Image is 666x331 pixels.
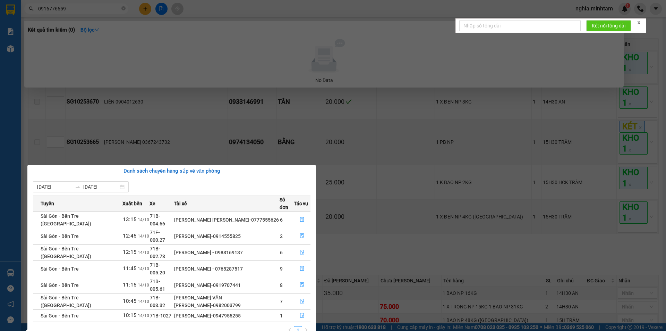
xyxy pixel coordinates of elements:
[138,266,149,271] span: 14/10
[280,313,283,318] span: 1
[174,294,279,309] div: [PERSON_NAME] VĂN [PERSON_NAME]-0982003799
[280,217,283,223] span: 6
[592,22,625,30] span: Kết nối tổng đài
[138,250,149,255] span: 14/10
[41,200,54,207] span: Tuyến
[586,20,631,31] button: Kết nối tổng đài
[150,230,165,243] span: 71F-000.27
[294,200,308,207] span: Tác vụ
[122,200,142,207] span: Xuất bến
[150,279,165,292] span: 71B-005.61
[637,20,641,25] span: close
[83,183,118,191] input: Đến ngày
[41,213,91,226] span: Sài Gòn - Bến Tre ([GEOGRAPHIC_DATA])
[150,295,165,308] span: 71B-003.32
[123,298,137,304] span: 10:45
[459,20,581,31] input: Nhập số tổng đài
[41,233,79,239] span: Sài Gòn - Bến Tre
[41,282,79,288] span: Sài Gòn - Bến Tre
[174,281,279,289] div: [PERSON_NAME]-0919707441
[174,200,187,207] span: Tài xế
[123,282,137,288] span: 11:15
[280,250,283,255] span: 6
[294,231,310,242] button: file-done
[150,200,155,207] span: Xe
[75,184,80,190] span: swap-right
[280,282,283,288] span: 8
[41,313,79,318] span: Sài Gòn - Bến Tre
[138,283,149,288] span: 14/10
[294,280,310,291] button: file-done
[123,249,137,255] span: 12:15
[150,213,165,226] span: 71B-004.66
[174,249,279,256] div: [PERSON_NAME] - 0988169137
[37,183,72,191] input: Từ ngày
[300,266,305,272] span: file-done
[300,282,305,288] span: file-done
[174,265,279,273] div: [PERSON_NAME] - 0765287517
[294,214,310,225] button: file-done
[123,265,137,272] span: 11:45
[138,217,149,222] span: 14/10
[280,196,293,211] span: Số đơn
[300,217,305,223] span: file-done
[123,216,137,223] span: 13:15
[138,313,149,318] span: 14/10
[174,216,279,224] div: [PERSON_NAME] [PERSON_NAME]-0777555626
[123,312,137,318] span: 10:15
[300,313,305,318] span: file-done
[33,167,310,175] div: Danh sách chuyến hàng sắp về văn phòng
[174,232,279,240] div: [PERSON_NAME]-0914555825
[41,295,91,308] span: Sài Gòn - Bến Tre ([GEOGRAPHIC_DATA])
[280,299,283,304] span: 7
[150,262,165,275] span: 71B-005.20
[150,246,165,259] span: 71B-002.73
[41,246,91,259] span: Sài Gòn - Bến Tre ([GEOGRAPHIC_DATA])
[294,296,310,307] button: file-done
[294,310,310,321] button: file-done
[294,247,310,258] button: file-done
[280,233,283,239] span: 2
[75,184,80,190] span: to
[123,233,137,239] span: 12:45
[41,266,79,272] span: Sài Gòn - Bến Tre
[138,234,149,239] span: 14/10
[280,266,283,272] span: 9
[174,312,279,320] div: [PERSON_NAME]-0947955255
[294,263,310,274] button: file-done
[300,250,305,255] span: file-done
[138,299,149,304] span: 14/10
[300,233,305,239] span: file-done
[300,299,305,304] span: file-done
[150,313,171,318] span: 71B-1027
